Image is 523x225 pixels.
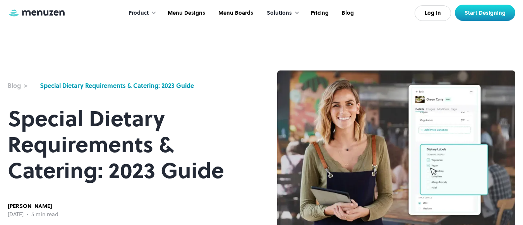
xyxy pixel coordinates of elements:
a: Blog > [8,81,36,90]
div: Solutions [259,1,304,25]
a: Pricing [304,1,334,25]
a: Menu Designs [160,1,211,25]
div: • [27,210,28,219]
div: [DATE] [8,210,24,219]
a: Log In [415,5,451,21]
a: Menu Boards [211,1,259,25]
div: Product [129,9,149,17]
a: Special Dietary Requirements & Catering: 2023 Guide [40,81,194,90]
a: Blog [334,1,360,25]
div: Solutions [267,9,292,17]
h1: Special Dietary Requirements & Catering: 2023 Guide [8,106,246,184]
div: Product [121,1,160,25]
div: [PERSON_NAME] [8,202,58,211]
a: Start Designing [455,5,515,21]
div: 5 min read [31,210,58,219]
